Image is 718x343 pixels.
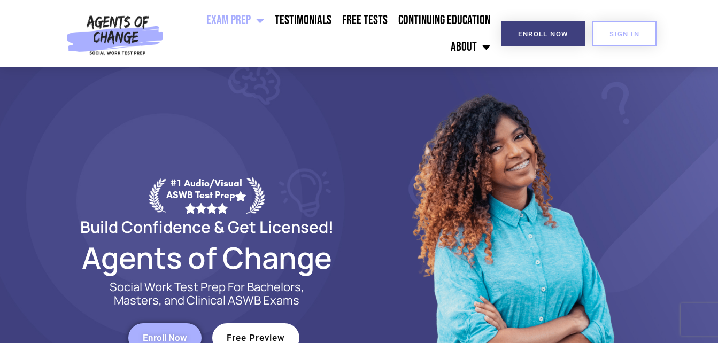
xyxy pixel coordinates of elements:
[201,7,269,34] a: Exam Prep
[393,7,496,34] a: Continuing Education
[609,30,639,37] span: SIGN IN
[168,7,496,60] nav: Menu
[97,280,316,307] p: Social Work Test Prep For Bachelors, Masters, and Clinical ASWB Exams
[592,21,657,46] a: SIGN IN
[501,21,585,46] a: Enroll Now
[55,245,359,270] h2: Agents of Change
[518,30,568,37] span: Enroll Now
[269,7,337,34] a: Testimonials
[143,333,187,342] span: Enroll Now
[166,177,246,213] div: #1 Audio/Visual ASWB Test Prep
[55,219,359,235] h2: Build Confidence & Get Licensed!
[337,7,393,34] a: Free Tests
[227,333,285,342] span: Free Preview
[445,34,496,60] a: About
